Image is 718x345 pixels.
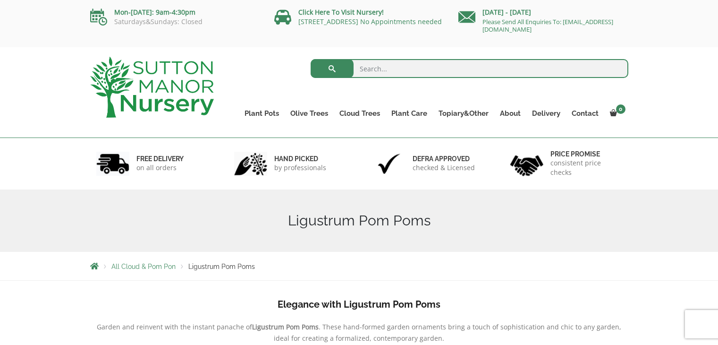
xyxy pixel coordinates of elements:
[311,59,628,78] input: Search...
[526,107,566,120] a: Delivery
[90,7,260,18] p: Mon-[DATE]: 9am-4:30pm
[413,163,475,172] p: checked & Licensed
[458,7,628,18] p: [DATE] - [DATE]
[566,107,604,120] a: Contact
[386,107,433,120] a: Plant Care
[482,17,613,34] a: Please Send All Enquiries To: [EMAIL_ADDRESS][DOMAIN_NAME]
[274,155,326,163] h6: hand picked
[298,8,384,17] a: Click Here To Visit Nursery!
[334,107,386,120] a: Cloud Trees
[550,158,622,177] p: consistent price checks
[136,155,184,163] h6: FREE DELIVERY
[278,299,440,310] b: Elegance with Ligustrum Pom Poms
[188,263,255,270] span: Ligustrum Pom Poms
[239,107,285,120] a: Plant Pots
[252,322,319,331] b: Ligustrum Pom Poms
[90,212,628,229] h1: Ligustrum Pom Poms
[96,152,129,176] img: 1.jpg
[90,57,214,118] img: logo
[136,163,184,172] p: on all orders
[550,150,622,158] h6: Price promise
[274,322,621,343] span: . These hand-formed garden ornaments bring a touch of sophistication and chic to any garden, idea...
[298,17,442,26] a: [STREET_ADDRESS] No Appointments needed
[494,107,526,120] a: About
[604,107,628,120] a: 0
[413,155,475,163] h6: Defra approved
[90,262,628,270] nav: Breadcrumbs
[285,107,334,120] a: Olive Trees
[111,263,176,270] a: All Cloud & Pom Pon
[433,107,494,120] a: Topiary&Other
[616,104,625,114] span: 0
[97,322,252,331] span: Garden and reinvent with the instant panache of
[90,18,260,26] p: Saturdays&Sundays: Closed
[234,152,267,176] img: 2.jpg
[274,163,326,172] p: by professionals
[510,149,543,178] img: 4.jpg
[372,152,405,176] img: 3.jpg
